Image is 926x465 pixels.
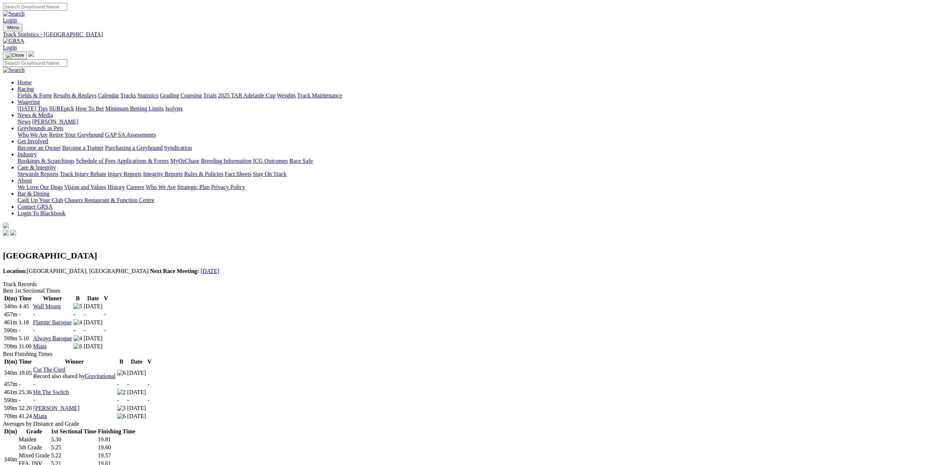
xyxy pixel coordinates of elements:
[6,52,24,58] img: Close
[4,389,17,396] td: 461m
[84,303,103,309] text: [DATE]
[33,405,79,411] a: [PERSON_NAME]
[4,358,17,365] th: D(m)
[200,268,219,274] a: [DATE]
[117,158,169,164] a: Applications & Forms
[4,335,17,342] td: 599m
[19,303,29,309] text: 4.45
[60,171,106,177] a: Track Injury Rebate
[18,444,50,451] td: 5th Grade
[3,17,17,23] a: Login
[3,44,17,51] a: Login
[105,132,156,138] a: GAP SA Assessments
[98,92,119,99] a: Calendar
[3,24,22,31] button: Toggle navigation
[17,145,61,151] a: Become an Owner
[4,303,17,310] td: 340m
[147,358,152,365] th: V
[18,295,32,302] th: Time
[83,327,103,334] td: -
[3,351,923,357] div: Best Finishing Times
[33,381,116,388] td: -
[73,319,82,326] img: 4
[203,92,216,99] a: Trials
[33,397,116,404] td: -
[84,335,103,341] text: [DATE]
[3,288,923,294] div: Best 1st Sectional Times
[4,319,17,326] td: 461m
[117,358,126,365] th: B
[4,327,17,334] td: 590m
[19,335,29,341] text: 5.10
[17,197,923,204] div: Bar & Dining
[17,171,923,177] div: Care & Integrity
[33,413,47,419] a: Miata
[17,171,58,177] a: Stewards Reports
[17,132,923,138] div: Greyhounds as Pets
[17,158,74,164] a: Bookings & Scratchings
[17,145,923,151] div: Get Involved
[184,171,223,177] a: Rules & Policies
[146,184,176,190] a: Who We Are
[3,251,923,261] h2: [GEOGRAPHIC_DATA]
[117,405,126,412] img: 3
[19,319,29,325] text: 1.18
[105,145,163,151] a: Purchasing a Greyhound
[17,210,65,216] a: Login To Blackbook
[17,92,923,99] div: Racing
[17,184,923,191] div: About
[3,223,9,228] img: logo-grsa-white.png
[33,327,72,334] td: -
[33,295,72,302] th: Winner
[83,311,103,318] td: -
[98,428,136,435] th: Finishing Time
[289,158,313,164] a: Race Safe
[18,381,32,388] td: -
[76,158,115,164] a: Schedule of Fees
[138,92,159,99] a: Statistics
[51,452,97,459] td: 5.22
[4,295,17,302] th: D(m)
[297,92,342,99] a: Track Maintenance
[3,3,67,11] input: Search
[164,145,192,151] a: Syndication
[127,413,146,419] text: [DATE]
[51,428,97,435] th: 1st Sectional Time
[62,145,104,151] a: Become a Trainer
[17,119,31,125] a: News
[4,397,17,404] td: 590m
[17,79,32,85] a: Home
[127,381,147,388] td: -
[73,303,82,310] img: 5
[18,436,50,443] td: Maiden
[104,295,109,302] th: V
[84,319,103,325] text: [DATE]
[33,303,61,309] a: Wall Mount
[51,436,97,443] td: 5.30
[17,132,48,138] a: Who We Are
[3,51,27,59] button: Toggle navigation
[18,452,50,459] td: Mixed Grade
[3,31,923,38] a: Track Statistics - [GEOGRAPHIC_DATA]
[218,92,275,99] a: 2025 TAB Adelaide Cup
[19,370,32,376] text: 19.05
[117,370,126,376] img: 6
[73,311,83,318] td: -
[32,119,78,125] a: [PERSON_NAME]
[98,444,136,451] td: 19.60
[211,184,245,190] a: Privacy Policy
[277,92,296,99] a: Weights
[64,197,154,203] a: Chasers Restaurant & Function Centre
[33,389,68,395] a: Hit The Switch
[4,366,17,380] td: 340m
[19,405,32,411] text: 32.20
[33,373,115,379] span: Record also shared by
[17,125,63,131] a: Greyhounds as Pets
[76,105,104,112] a: How To Bet
[18,358,32,365] th: Time
[177,184,210,190] a: Strategic Plan
[17,86,34,92] a: Racing
[117,397,126,404] td: -
[147,397,152,404] td: -
[3,38,24,44] img: GRSA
